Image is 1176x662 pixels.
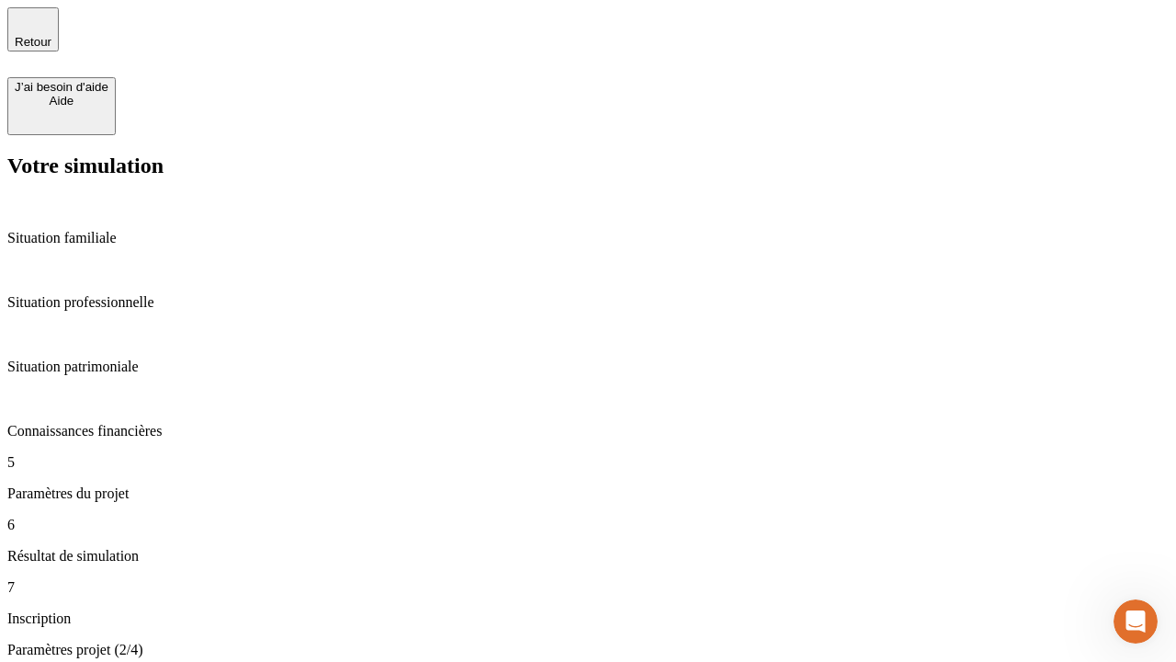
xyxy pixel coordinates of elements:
[15,35,51,49] span: Retour
[7,517,1169,533] p: 6
[7,359,1169,375] p: Situation patrimoniale
[7,77,116,135] button: J’ai besoin d'aideAide
[15,80,108,94] div: J’ai besoin d'aide
[7,611,1169,627] p: Inscription
[7,423,1169,439] p: Connaissances financières
[15,94,108,108] div: Aide
[1114,599,1158,644] iframe: Intercom live chat
[7,294,1169,311] p: Situation professionnelle
[7,642,1169,658] p: Paramètres projet (2/4)
[7,454,1169,471] p: 5
[7,579,1169,596] p: 7
[7,230,1169,246] p: Situation familiale
[7,485,1169,502] p: Paramètres du projet
[7,7,59,51] button: Retour
[7,548,1169,565] p: Résultat de simulation
[7,154,1169,178] h2: Votre simulation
